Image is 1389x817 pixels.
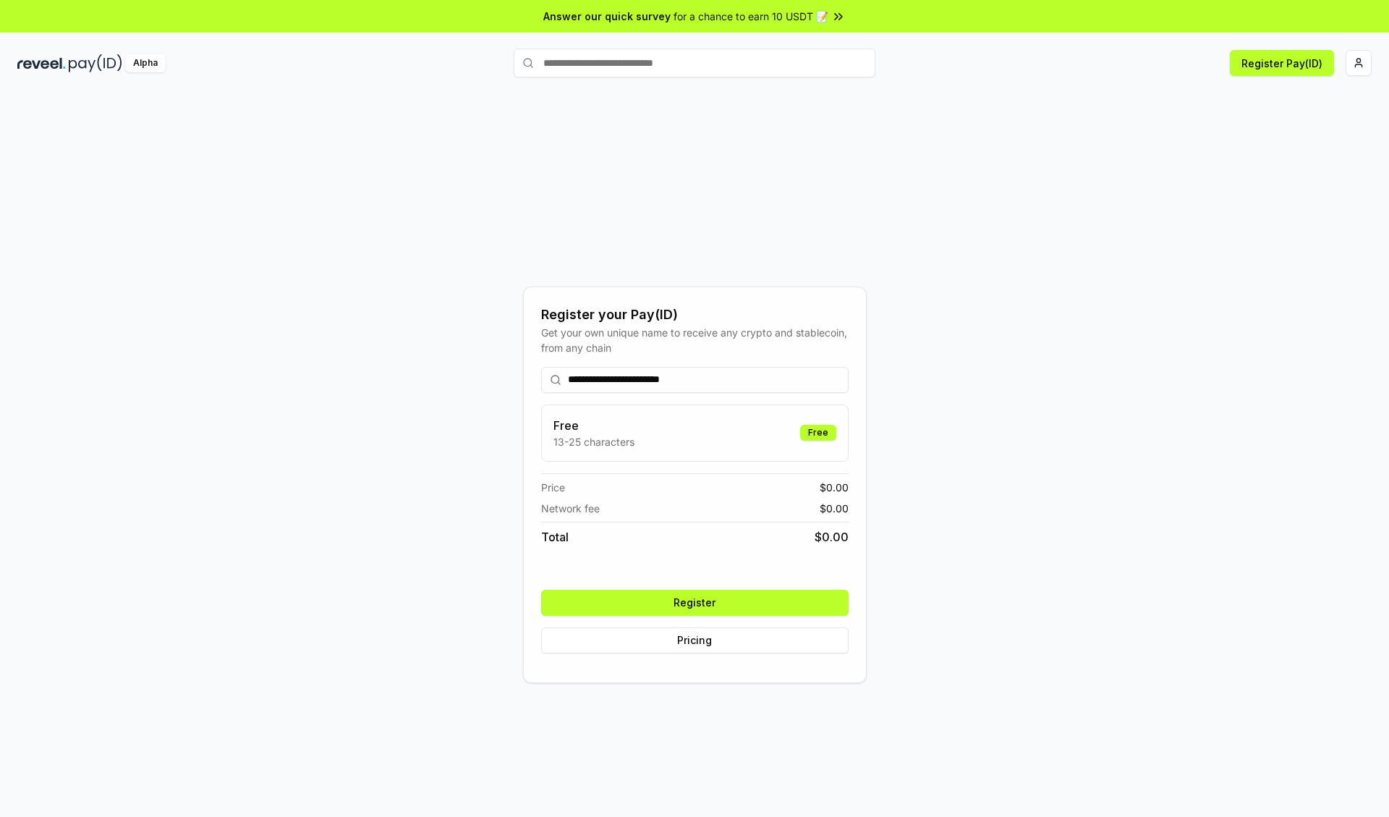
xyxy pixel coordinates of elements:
[541,501,600,516] span: Network fee
[815,528,849,546] span: $ 0.00
[125,54,166,72] div: Alpha
[541,627,849,653] button: Pricing
[674,9,828,24] span: for a chance to earn 10 USDT 📝
[541,305,849,325] div: Register your Pay(ID)
[541,590,849,616] button: Register
[820,480,849,495] span: $ 0.00
[800,425,836,441] div: Free
[69,54,122,72] img: pay_id
[17,54,66,72] img: reveel_dark
[541,480,565,495] span: Price
[553,434,634,449] p: 13-25 characters
[553,417,634,434] h3: Free
[820,501,849,516] span: $ 0.00
[543,9,671,24] span: Answer our quick survey
[1230,50,1334,76] button: Register Pay(ID)
[541,528,569,546] span: Total
[541,325,849,355] div: Get your own unique name to receive any crypto and stablecoin, from any chain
